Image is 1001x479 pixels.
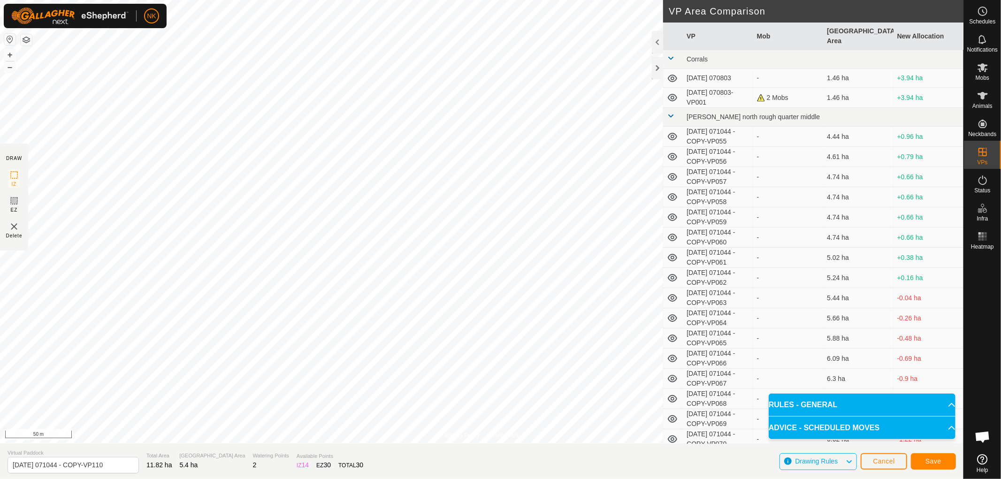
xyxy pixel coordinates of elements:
[683,88,753,108] td: [DATE] 070803-VP001
[8,221,20,232] img: VP
[757,334,819,343] div: -
[687,55,708,63] span: Corrals
[683,409,753,429] td: [DATE] 071044 - COPY-VP069
[757,213,819,222] div: -
[444,431,480,440] a: Privacy Policy
[4,49,15,61] button: +
[977,160,987,165] span: VPs
[683,147,753,167] td: [DATE] 071044 - COPY-VP056
[4,61,15,73] button: –
[683,167,753,187] td: [DATE] 071044 - COPY-VP057
[823,308,893,328] td: 5.66 ha
[894,147,963,167] td: +0.79 ha
[894,268,963,288] td: +0.16 ha
[757,354,819,364] div: -
[12,181,17,188] span: IZ
[894,69,963,88] td: +3.94 ha
[823,248,893,268] td: 5.02 ha
[977,216,988,221] span: Infra
[669,6,963,17] h2: VP Area Comparison
[683,288,753,308] td: [DATE] 071044 - COPY-VP063
[757,313,819,323] div: -
[491,431,519,440] a: Contact Us
[683,429,753,449] td: [DATE] 071044 - COPY-VP070
[147,11,156,21] span: NK
[964,450,1001,477] a: Help
[823,389,893,409] td: 6.07 ha
[757,192,819,202] div: -
[823,69,893,88] td: 1.46 ha
[683,308,753,328] td: [DATE] 071044 - COPY-VP064
[683,349,753,369] td: [DATE] 071044 - COPY-VP066
[302,461,309,469] span: 14
[972,103,993,109] span: Animals
[894,349,963,369] td: -0.69 ha
[683,228,753,248] td: [DATE] 071044 - COPY-VP060
[338,460,363,470] div: TOTAL
[823,167,893,187] td: 4.74 ha
[21,34,32,46] button: Map Layers
[297,452,363,460] span: Available Points
[683,207,753,228] td: [DATE] 071044 - COPY-VP059
[687,113,820,121] span: [PERSON_NAME] north rough quarter middle
[861,453,907,470] button: Cancel
[253,461,257,469] span: 2
[8,449,139,457] span: Virtual Paddock
[894,369,963,389] td: -0.9 ha
[894,308,963,328] td: -0.26 ha
[894,88,963,108] td: +3.94 ha
[683,23,753,50] th: VP
[757,93,819,103] div: 2 Mobs
[6,232,23,239] span: Delete
[253,452,289,460] span: Watering Points
[683,187,753,207] td: [DATE] 071044 - COPY-VP058
[894,207,963,228] td: +0.66 ha
[180,461,198,469] span: 5.4 ha
[316,460,331,470] div: EZ
[823,88,893,108] td: 1.46 ha
[967,47,998,53] span: Notifications
[757,132,819,142] div: -
[971,244,994,250] span: Heatmap
[911,453,956,470] button: Save
[769,394,955,416] p-accordion-header: RULES - GENERAL
[683,369,753,389] td: [DATE] 071044 - COPY-VP067
[894,187,963,207] td: +0.66 ha
[683,248,753,268] td: [DATE] 071044 - COPY-VP061
[823,147,893,167] td: 4.61 ha
[795,457,838,465] span: Drawing Rules
[873,457,895,465] span: Cancel
[4,34,15,45] button: Reset Map
[894,167,963,187] td: +0.66 ha
[894,248,963,268] td: +0.38 ha
[823,187,893,207] td: 4.74 ha
[823,349,893,369] td: 6.09 ha
[894,228,963,248] td: +0.66 ha
[757,233,819,243] div: -
[976,75,989,81] span: Mobs
[146,461,172,469] span: 11.82 ha
[180,452,245,460] span: [GEOGRAPHIC_DATA] Area
[757,414,819,424] div: -
[356,461,364,469] span: 30
[683,328,753,349] td: [DATE] 071044 - COPY-VP065
[757,253,819,263] div: -
[757,172,819,182] div: -
[823,127,893,147] td: 4.44 ha
[757,434,819,444] div: -
[974,188,990,193] span: Status
[683,268,753,288] td: [DATE] 071044 - COPY-VP062
[769,399,838,411] span: RULES - GENERAL
[977,467,988,473] span: Help
[769,422,879,433] span: ADVICE - SCHEDULED MOVES
[894,23,963,50] th: New Allocation
[757,293,819,303] div: -
[757,73,819,83] div: -
[823,23,893,50] th: [GEOGRAPHIC_DATA] Area
[146,452,172,460] span: Total Area
[6,155,22,162] div: DRAW
[968,131,996,137] span: Neckbands
[823,268,893,288] td: 5.24 ha
[894,288,963,308] td: -0.04 ha
[753,23,823,50] th: Mob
